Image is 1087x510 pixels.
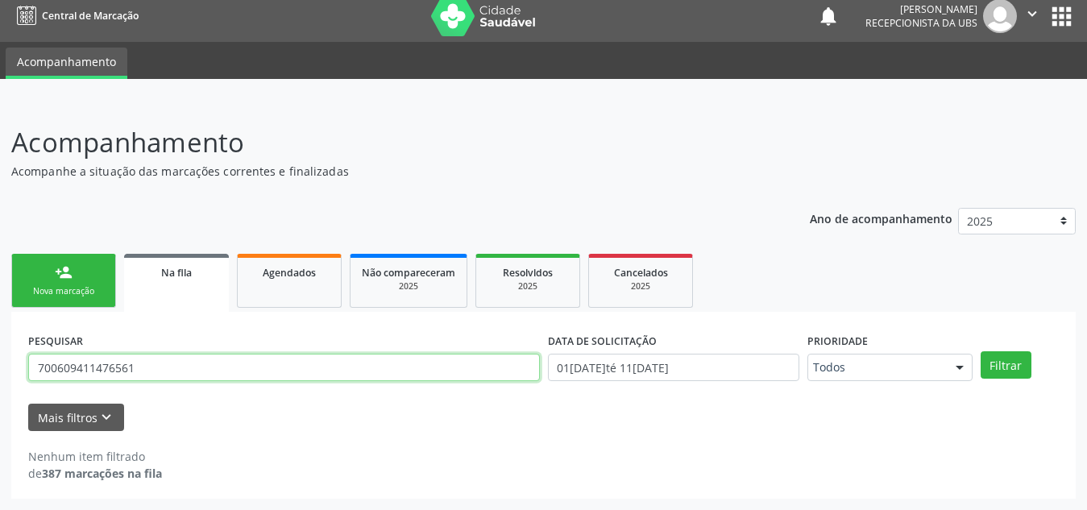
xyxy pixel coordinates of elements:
span: Cancelados [614,266,668,280]
a: Acompanhamento [6,48,127,79]
i: keyboard_arrow_down [97,408,115,426]
span: Não compareceram [362,266,455,280]
a: Central de Marcação [11,2,139,29]
span: Na fila [161,266,192,280]
input: Nome, CNS [28,354,540,381]
p: Ano de acompanhamento [810,208,952,228]
label: PESQUISAR [28,329,83,354]
div: Nenhum item filtrado [28,448,162,465]
div: 2025 [487,280,568,292]
div: Nova marcação [23,285,104,297]
p: Acompanhamento [11,122,757,163]
button: Filtrar [981,351,1031,379]
div: 2025 [600,280,681,292]
button: apps [1048,2,1076,31]
strong: 387 marcações na fila [42,466,162,481]
span: Recepcionista da UBS [865,16,977,30]
div: [PERSON_NAME] [865,2,977,16]
label: Prioridade [807,329,868,354]
div: de [28,465,162,482]
span: Central de Marcação [42,9,139,23]
input: Selecione um intervalo [548,354,799,381]
p: Acompanhe a situação das marcações correntes e finalizadas [11,163,757,180]
i:  [1023,5,1041,23]
span: Agendados [263,266,316,280]
span: Todos [813,359,940,375]
button: Mais filtroskeyboard_arrow_down [28,404,124,432]
span: Resolvidos [503,266,553,280]
label: DATA DE SOLICITAÇÃO [548,329,657,354]
button: notifications [817,5,840,27]
div: 2025 [362,280,455,292]
div: person_add [55,263,73,281]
